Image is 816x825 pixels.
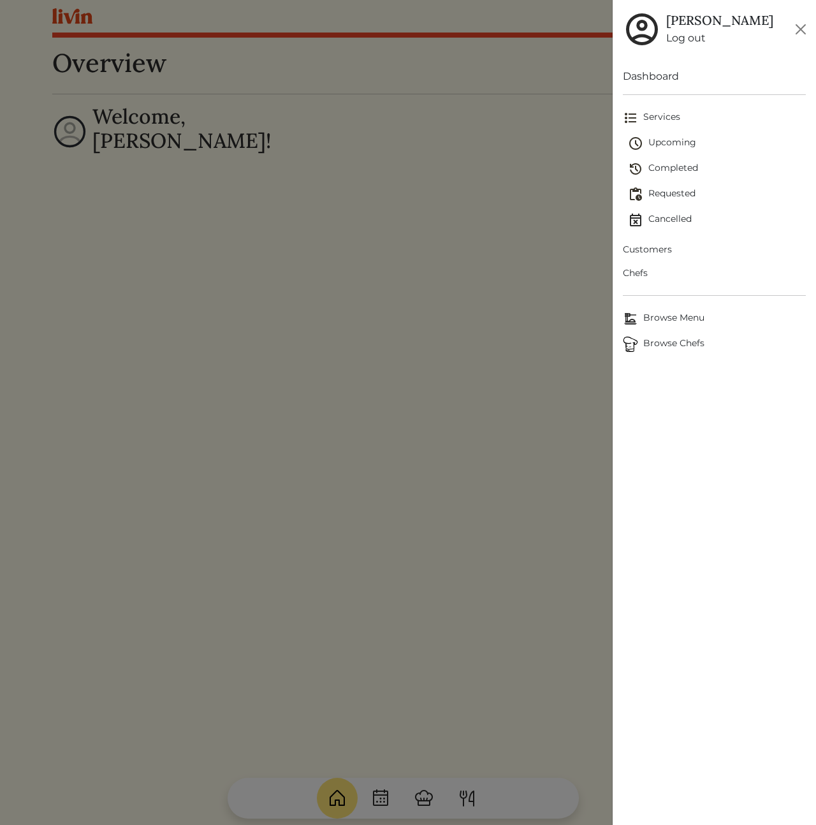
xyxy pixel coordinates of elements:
img: user_account-e6e16d2ec92f44fc35f99ef0dc9cddf60790bfa021a6ecb1c896eb5d2907b31c.svg [623,10,661,48]
a: Completed [628,156,806,182]
img: pending_actions-fd19ce2ea80609cc4d7bbea353f93e2f363e46d0f816104e4e0650fdd7f915cf.svg [628,187,643,202]
a: Log out [666,31,773,46]
span: Browse Chefs [623,337,806,352]
img: Browse Menu [623,311,638,326]
a: Services [623,105,806,131]
a: Chefs [623,261,806,285]
img: format_list_bulleted-ebc7f0161ee23162107b508e562e81cd567eeab2455044221954b09d19068e74.svg [623,110,638,126]
span: Services [623,110,806,126]
img: schedule-fa401ccd6b27cf58db24c3bb5584b27dcd8bd24ae666a918e1c6b4ae8c451a22.svg [628,136,643,151]
span: Cancelled [628,212,806,228]
a: Browse MenuBrowse Menu [623,306,806,332]
span: Customers [623,243,806,256]
button: Close [790,19,811,40]
a: Cancelled [628,207,806,233]
img: history-2b446bceb7e0f53b931186bf4c1776ac458fe31ad3b688388ec82af02103cd45.svg [628,161,643,177]
a: Dashboard [623,69,806,84]
img: event_cancelled-67e280bd0a9e072c26133efab016668ee6d7272ad66fa3c7eb58af48b074a3a4.svg [628,212,643,228]
span: Upcoming [628,136,806,151]
a: Customers [623,238,806,261]
img: Browse Chefs [623,337,638,352]
span: Completed [628,161,806,177]
h5: [PERSON_NAME] [666,13,773,28]
a: Requested [628,182,806,207]
a: ChefsBrowse Chefs [623,332,806,357]
span: Browse Menu [623,311,806,326]
span: Chefs [623,266,806,280]
a: Upcoming [628,131,806,156]
span: Requested [628,187,806,202]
